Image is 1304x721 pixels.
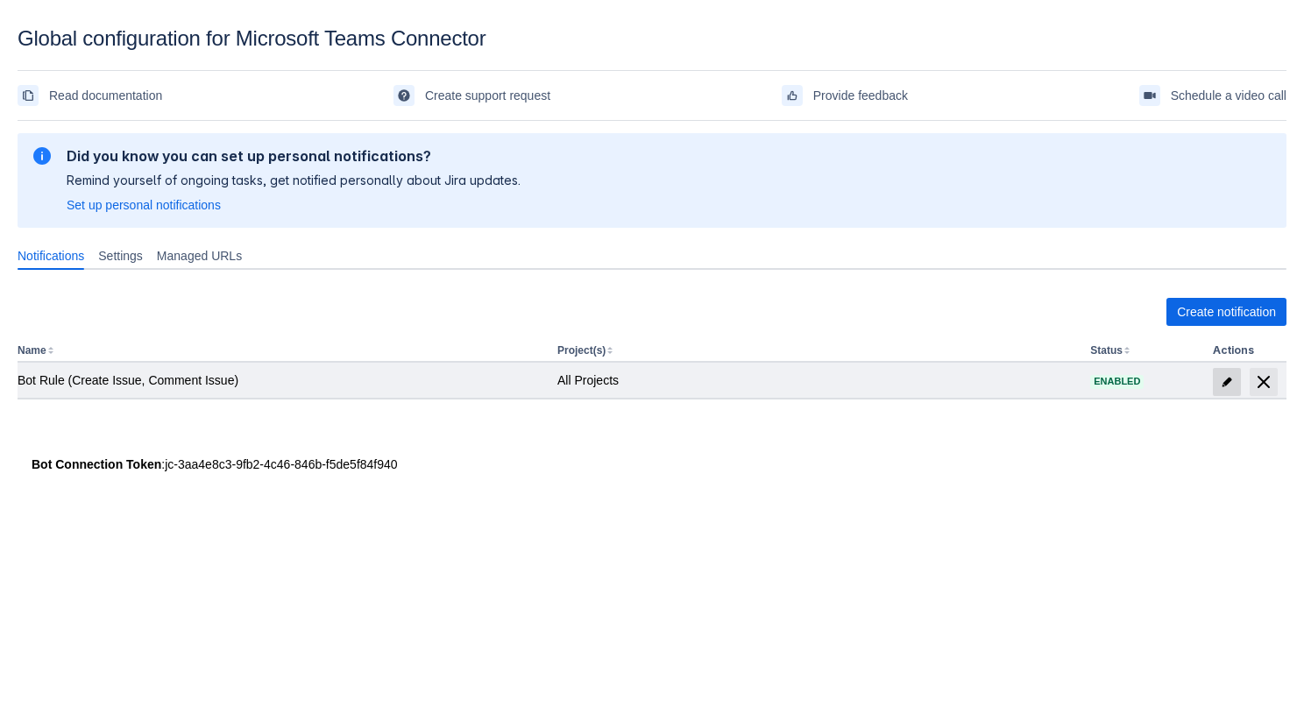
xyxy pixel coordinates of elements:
span: Enabled [1090,377,1144,386]
span: Settings [98,247,143,265]
p: Remind yourself of ongoing tasks, get notified personally about Jira updates. [67,172,521,189]
div: Bot Rule (Create Issue, Comment Issue) [18,371,543,389]
span: feedback [785,88,799,102]
a: Schedule a video call [1139,81,1286,110]
span: Create support request [425,81,550,110]
button: Project(s) [557,344,606,357]
a: Provide feedback [782,81,908,110]
span: Provide feedback [813,81,908,110]
span: delete [1253,371,1274,392]
a: Set up personal notifications [67,196,221,214]
span: Read documentation [49,81,162,110]
button: Name [18,344,46,357]
strong: Bot Connection Token [32,457,161,471]
div: : jc-3aa4e8c3-9fb2-4c46-846b-f5de5f84f940 [32,456,1272,473]
button: Create notification [1166,298,1286,326]
span: information [32,145,53,166]
span: support [397,88,411,102]
th: Actions [1206,340,1286,363]
a: Read documentation [18,81,162,110]
div: All Projects [557,371,1076,389]
span: Schedule a video call [1171,81,1286,110]
button: Status [1090,344,1123,357]
a: Create support request [393,81,550,110]
span: Create notification [1177,298,1276,326]
span: Notifications [18,247,84,265]
div: Global configuration for Microsoft Teams Connector [18,26,1286,51]
span: Managed URLs [157,247,242,265]
span: videoCall [1143,88,1157,102]
h2: Did you know you can set up personal notifications? [67,147,521,165]
span: edit [1220,375,1234,389]
span: documentation [21,88,35,102]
